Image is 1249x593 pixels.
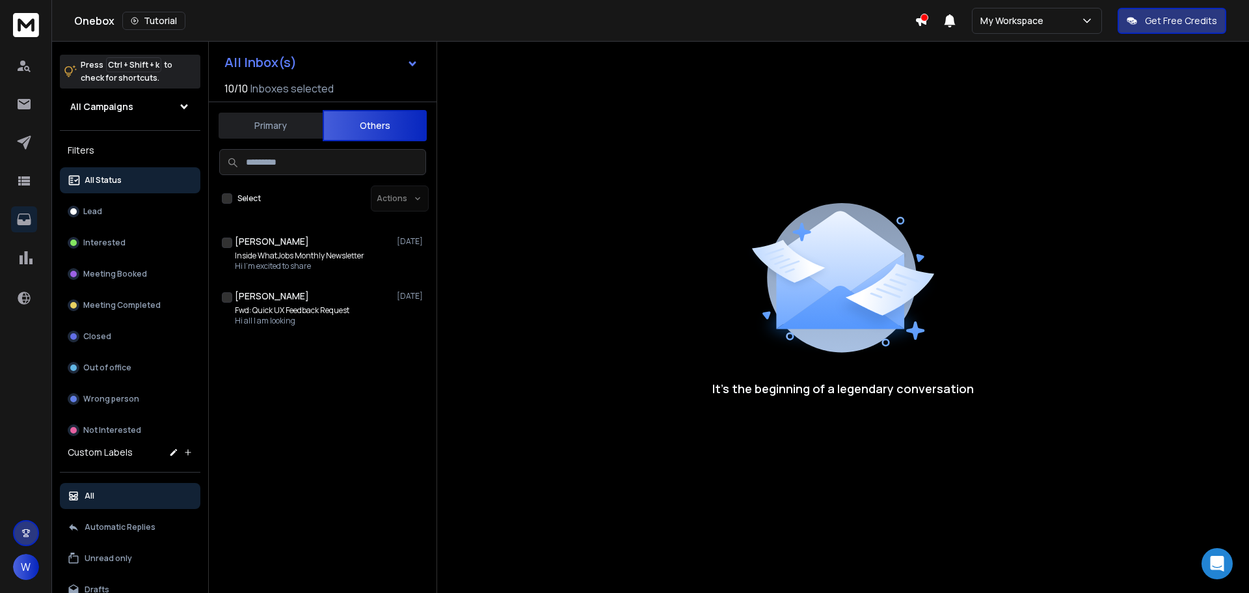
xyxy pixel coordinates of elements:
p: [DATE] [397,236,426,247]
button: Get Free Credits [1118,8,1226,34]
label: Select [237,193,261,204]
h1: [PERSON_NAME] [235,235,309,248]
p: Not Interested [83,425,141,435]
p: [DATE] [397,291,426,301]
p: Hi all I am looking [235,316,349,326]
span: Ctrl + Shift + k [106,57,161,72]
button: Meeting Completed [60,292,200,318]
p: Hi I’m excited to share [235,261,364,271]
div: Open Intercom Messenger [1202,548,1233,579]
button: All Status [60,167,200,193]
button: Meeting Booked [60,261,200,287]
h3: Custom Labels [68,446,133,459]
button: All Inbox(s) [214,49,429,76]
p: All Status [85,175,122,186]
p: Lead [83,206,102,217]
button: All Campaigns [60,94,200,120]
p: Press to check for shortcuts. [81,59,172,85]
p: Fwd: Quick UX Feedback Request [235,305,349,316]
button: Lead [60,199,200,225]
p: Meeting Booked [83,269,147,279]
button: Interested [60,230,200,256]
p: Inside WhatJobs Monthly Newsletter [235,251,364,261]
p: Wrong person [83,394,139,404]
button: Others [323,110,427,141]
h1: All Campaigns [70,100,133,113]
button: Wrong person [60,386,200,412]
button: Tutorial [122,12,185,30]
p: Interested [83,238,126,248]
button: Out of office [60,355,200,381]
button: Not Interested [60,417,200,443]
h1: [PERSON_NAME] [235,290,309,303]
div: Onebox [74,12,915,30]
p: Get Free Credits [1145,14,1217,27]
button: W [13,554,39,580]
p: Unread only [85,553,132,564]
button: Unread only [60,545,200,572]
button: Automatic Replies [60,514,200,540]
button: Primary [219,111,323,140]
p: My Workspace [980,14,1049,27]
button: All [60,483,200,509]
p: Closed [83,331,111,342]
span: 10 / 10 [224,81,248,96]
button: Closed [60,324,200,350]
p: Out of office [83,363,131,373]
p: Meeting Completed [83,300,161,310]
p: Automatic Replies [85,522,155,532]
p: It’s the beginning of a legendary conversation [712,379,974,398]
h3: Inboxes selected [250,81,334,96]
h3: Filters [60,141,200,159]
p: All [85,491,94,501]
h1: All Inbox(s) [224,56,297,69]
